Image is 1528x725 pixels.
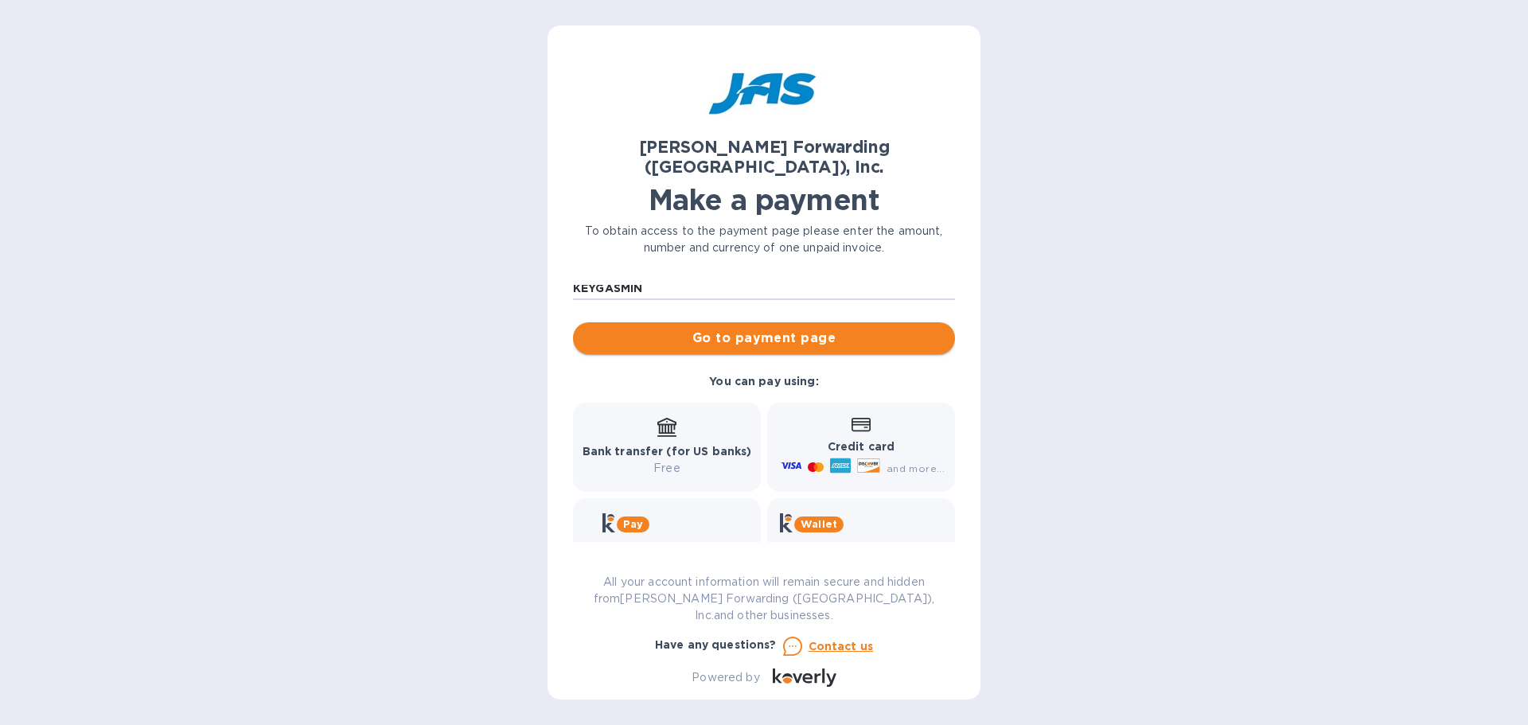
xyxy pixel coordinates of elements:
[780,540,942,553] b: Instant transfers via Wallet
[573,322,955,354] button: Go to payment page
[692,669,759,686] p: Powered by
[709,375,818,388] b: You can pay using:
[623,518,643,530] b: Pay
[573,276,955,300] input: Enter customer reference number
[586,329,942,348] span: Go to payment page
[573,183,955,216] h1: Make a payment
[573,574,955,624] p: All your account information will remain secure and hidden from [PERSON_NAME] Forwarding ([GEOGRA...
[887,462,945,474] span: and more...
[639,137,890,177] b: [PERSON_NAME] Forwarding ([GEOGRAPHIC_DATA]), Inc.
[573,223,955,256] p: To obtain access to the payment page please enter the amount, number and currency of one unpaid i...
[583,445,752,458] b: Bank transfer (for US banks)
[828,440,895,453] b: Credit card
[583,460,752,477] p: Free
[801,518,837,530] b: Wallet
[809,640,874,653] u: Contact us
[602,540,732,553] b: Get more time to pay
[655,638,777,651] b: Have any questions?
